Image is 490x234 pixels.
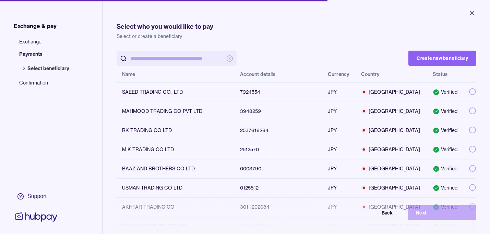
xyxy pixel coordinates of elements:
[433,146,458,153] div: Verified
[19,51,76,63] span: Payments
[14,22,57,30] span: Exchange & pay
[117,121,235,140] td: RK TRADING CO LTD
[322,197,356,217] td: JPY
[433,127,458,134] div: Verified
[14,189,59,204] a: Support
[117,159,235,178] td: BAAZ AND BROTHERS CO LTD
[117,140,235,159] td: M K TRADING CO LTD
[322,82,356,102] td: JPY
[117,22,476,31] h1: Select who you would like to pay
[235,197,322,217] td: 301 1202684
[361,146,422,153] span: [GEOGRAPHIC_DATA]
[433,108,458,115] div: Verified
[322,140,356,159] td: JPY
[460,5,485,21] button: Close
[235,140,322,159] td: 2512570
[408,51,476,66] button: Create new beneficiary
[322,66,356,82] th: Currency
[433,204,458,210] div: Verified
[332,205,401,220] button: Back
[235,82,322,102] td: 7924554
[117,178,235,197] td: USMAN TRADING CO LTD
[19,38,76,51] span: Exchange
[27,193,47,200] div: Support
[19,79,76,92] span: Confirmation
[117,33,476,40] p: Select or create a beneficiary
[235,159,322,178] td: 0003790
[322,159,356,178] td: JPY
[322,102,356,121] td: JPY
[235,178,322,197] td: 0125812
[235,121,322,140] td: 2537616264
[361,89,422,95] span: [GEOGRAPHIC_DATA]
[117,66,235,82] th: Name
[235,66,322,82] th: Account details
[361,204,422,210] span: [GEOGRAPHIC_DATA]
[433,165,458,172] div: Verified
[27,65,69,72] span: Select beneficiary
[356,66,427,82] th: Country
[322,121,356,140] td: JPY
[361,223,422,230] span: [GEOGRAPHIC_DATA]
[433,89,458,95] div: Verified
[361,127,422,134] span: [GEOGRAPHIC_DATA]
[433,184,458,191] div: Verified
[361,165,422,172] span: [GEOGRAPHIC_DATA]
[433,223,458,230] div: Verified
[117,102,235,121] td: MAHMOOD TRADING CO PVT LTD
[361,184,422,191] span: [GEOGRAPHIC_DATA]
[117,82,235,102] td: SAEED TRADING CO., LTD.
[361,108,422,115] span: [GEOGRAPHIC_DATA]
[117,197,235,217] td: AKHTAR TRADING CO
[427,66,464,82] th: Status
[322,178,356,197] td: JPY
[130,51,223,66] input: search
[235,102,322,121] td: 3948259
